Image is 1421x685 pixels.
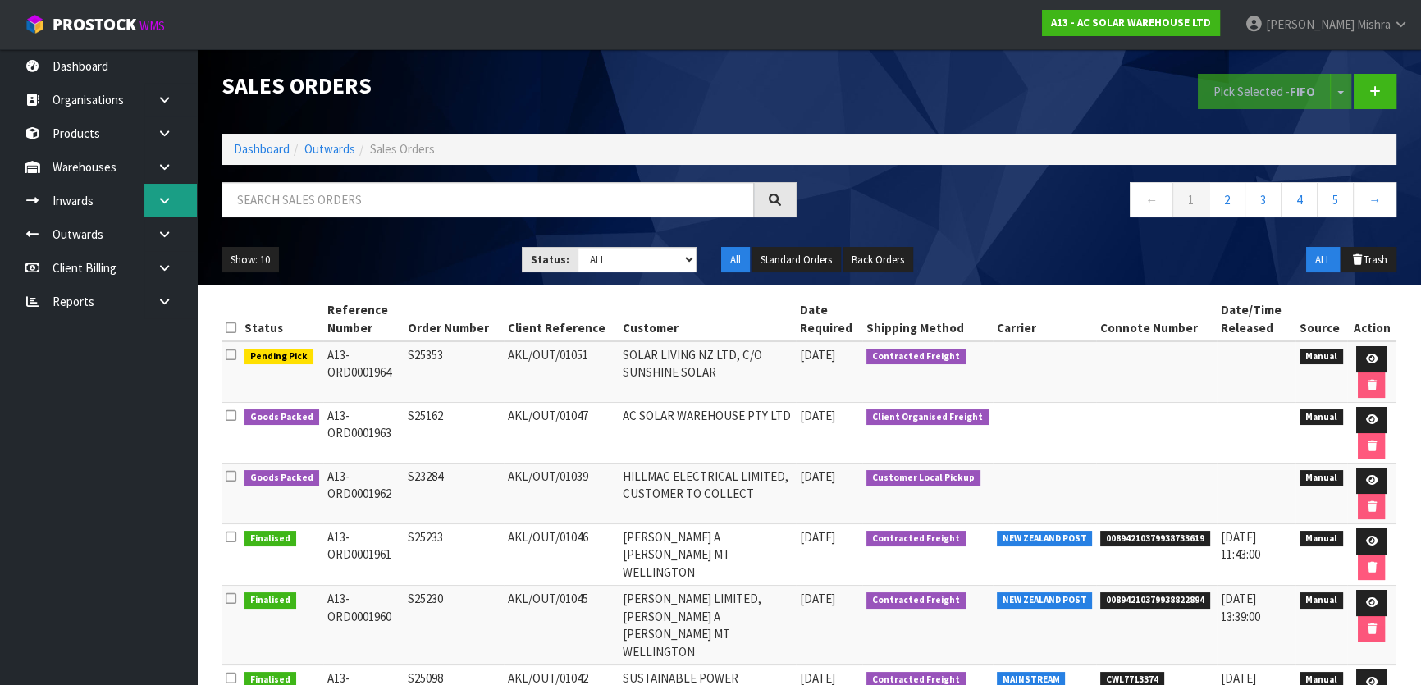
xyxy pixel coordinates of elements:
button: Show: 10 [222,247,279,273]
span: Client Organised Freight [866,409,989,426]
td: [PERSON_NAME] A [PERSON_NAME] MT WELLINGTON [619,524,796,586]
span: Goods Packed [244,409,319,426]
span: [DATE] [800,347,835,363]
span: NEW ZEALAND POST [997,592,1093,609]
input: Search sales orders [222,182,754,217]
strong: FIFO [1290,84,1315,99]
a: A13 - AC SOLAR WAREHOUSE LTD [1042,10,1220,36]
th: Status [240,297,323,341]
td: AKL/OUT/01047 [504,403,619,464]
td: AKL/OUT/01045 [504,586,619,665]
img: cube-alt.png [25,14,45,34]
span: Manual [1300,409,1343,426]
h1: Sales Orders [222,74,797,98]
a: Outwards [304,141,355,157]
td: S25230 [404,586,504,665]
span: Sales Orders [370,141,435,157]
td: S25162 [404,403,504,464]
span: Goods Packed [244,470,319,486]
td: AKL/OUT/01046 [504,524,619,586]
strong: Status: [531,253,569,267]
span: Finalised [244,592,296,609]
a: 4 [1281,182,1318,217]
td: AC SOLAR WAREHOUSE PTY LTD [619,403,796,464]
span: Customer Local Pickup [866,470,980,486]
span: Mishra [1357,16,1391,32]
span: Manual [1300,592,1343,609]
td: S23284 [404,464,504,524]
button: ALL [1306,247,1340,273]
th: Reference Number [323,297,404,341]
td: HILLMAC ELECTRICAL LIMITED, CUSTOMER TO COLLECT [619,464,796,524]
span: 00894210379938733619 [1100,531,1210,547]
td: AKL/OUT/01051 [504,341,619,403]
th: Connote Number [1096,297,1217,341]
span: 00894210379938822894 [1100,592,1210,609]
span: [DATE] 13:39:00 [1221,591,1260,623]
th: Date Required [796,297,862,341]
th: Order Number [404,297,504,341]
span: Contracted Freight [866,531,966,547]
span: Contracted Freight [866,592,966,609]
td: SOLAR LIVING NZ LTD, C/O SUNSHINE SOLAR [619,341,796,403]
span: [DATE] [800,408,835,423]
span: Manual [1300,470,1343,486]
a: Dashboard [234,141,290,157]
th: Customer [619,297,796,341]
span: ProStock [53,14,136,35]
th: Action [1347,297,1396,341]
small: WMS [139,18,165,34]
span: Contracted Freight [866,349,966,365]
span: [DATE] [800,591,835,606]
td: AKL/OUT/01039 [504,464,619,524]
th: Source [1295,297,1347,341]
button: All [721,247,750,273]
span: Manual [1300,531,1343,547]
a: 1 [1172,182,1209,217]
span: NEW ZEALAND POST [997,531,1093,547]
th: Shipping Method [862,297,993,341]
button: Back Orders [843,247,913,273]
span: [PERSON_NAME] [1266,16,1355,32]
td: A13-ORD0001964 [323,341,404,403]
td: A13-ORD0001963 [323,403,404,464]
th: Carrier [993,297,1097,341]
th: Date/Time Released [1217,297,1295,341]
a: 2 [1209,182,1245,217]
a: 5 [1317,182,1354,217]
td: A13-ORD0001962 [323,464,404,524]
span: Manual [1300,349,1343,365]
span: Finalised [244,531,296,547]
button: Standard Orders [752,247,841,273]
td: [PERSON_NAME] LIMITED, [PERSON_NAME] A [PERSON_NAME] MT WELLINGTON [619,586,796,665]
a: ← [1130,182,1173,217]
td: A13-ORD0001960 [323,586,404,665]
span: [DATE] 11:43:00 [1221,529,1260,562]
button: Pick Selected -FIFO [1198,74,1331,109]
td: A13-ORD0001961 [323,524,404,586]
span: Pending Pick [244,349,313,365]
a: → [1353,182,1396,217]
span: [DATE] [800,529,835,545]
td: S25233 [404,524,504,586]
td: S25353 [404,341,504,403]
button: Trash [1341,247,1396,273]
strong: A13 - AC SOLAR WAREHOUSE LTD [1051,16,1211,30]
span: [DATE] [800,468,835,484]
th: Client Reference [504,297,619,341]
a: 3 [1245,182,1282,217]
nav: Page navigation [821,182,1396,222]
